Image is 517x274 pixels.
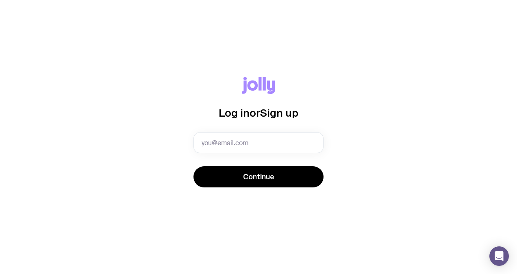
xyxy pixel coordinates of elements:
button: Continue [193,166,324,187]
span: Sign up [260,107,298,119]
div: Open Intercom Messenger [489,246,509,266]
input: you@email.com [193,132,324,153]
span: Log in [219,107,250,119]
span: Continue [243,172,274,182]
span: or [250,107,260,119]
